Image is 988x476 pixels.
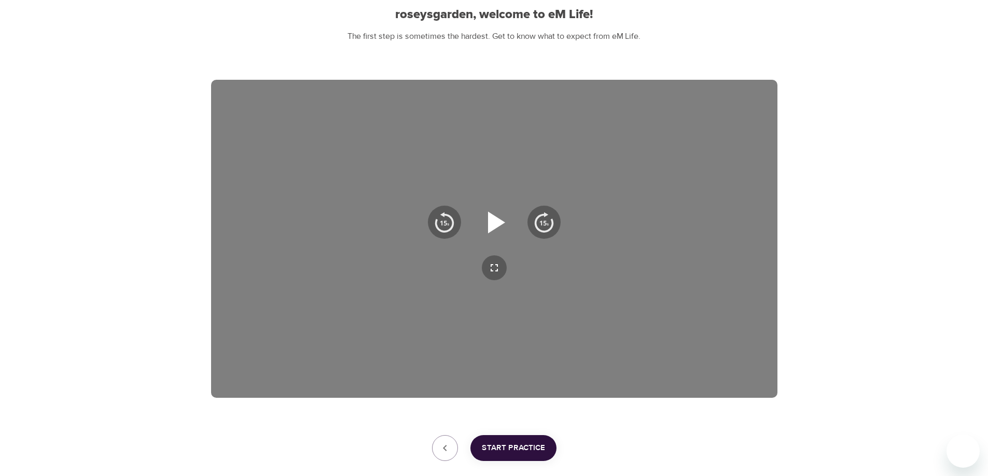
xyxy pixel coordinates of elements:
[211,31,777,42] p: The first step is sometimes the hardest. Get to know what to expect from eM Life.
[482,441,545,455] span: Start Practice
[947,435,980,468] iframe: Button to launch messaging window
[534,212,554,233] img: 15s_next.svg
[211,7,777,22] h2: roseysgarden, welcome to eM Life!
[470,435,556,461] button: Start Practice
[434,212,455,233] img: 15s_prev.svg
